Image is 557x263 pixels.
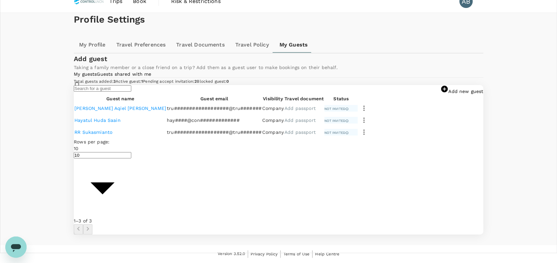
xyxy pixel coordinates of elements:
[74,106,166,111] a: [PERSON_NAME] Aqiel [PERSON_NAME]
[111,37,171,53] a: Travel Preferences
[324,107,345,111] p: Not invited
[116,79,143,84] span: Active guest :
[74,37,111,53] a: My Profile
[262,118,284,123] span: Company
[74,85,131,92] input: Search for a guest
[167,118,240,123] span: hay####@con#############
[74,118,121,123] a: Hayatul Huda Saain
[167,95,262,102] th: Guest email
[74,13,483,26] h1: Profile Settings
[324,119,345,123] p: Not invited
[315,252,339,256] span: Help Centre
[74,138,131,145] p: Rows per page:
[167,106,262,111] span: tru##################@tru#######
[274,37,313,53] a: My Guests
[284,118,316,123] a: Add passport
[284,130,316,135] a: Add passport
[143,79,197,84] span: Pending accept invitation :
[74,64,338,71] p: Taking a family member or a close friend on a trip? Add them as a guest user to make bookings on ...
[262,130,284,135] span: Company
[262,106,284,111] span: Company
[226,79,229,84] span: 0
[440,89,483,94] a: Add new guest
[324,131,345,135] p: Not invited
[141,79,143,84] span: 1
[284,106,316,111] a: Add passport
[74,95,166,102] th: Guest name
[74,218,131,224] p: 1–3 of 3
[284,95,324,102] th: Travel document
[5,236,27,258] iframe: Button to launch messaging window, conversation in progress
[194,79,197,84] span: 2
[251,252,278,256] span: Privacy Policy
[218,251,245,257] span: Version 3.52.0
[251,250,278,258] a: Privacy Policy
[74,53,338,64] div: Add guest
[283,250,309,258] a: Terms of Use
[74,71,97,77] a: My guests
[324,95,358,102] th: Status
[97,71,151,77] a: Guests shared with me
[83,224,92,234] button: Go to next page
[74,130,112,135] a: RR Sukasmianto
[113,79,116,84] span: 3
[315,250,339,258] a: Help Centre
[283,252,309,256] span: Terms of Use
[74,145,131,152] div: 10
[74,224,83,234] button: Go to previous page
[171,37,230,53] a: Travel Documents
[197,79,229,84] span: Blocked guest :
[262,95,284,102] th: Visibility
[74,79,116,84] span: Total guests added :
[230,37,274,53] a: Travel Policy
[167,130,262,135] span: tru##################@tru#######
